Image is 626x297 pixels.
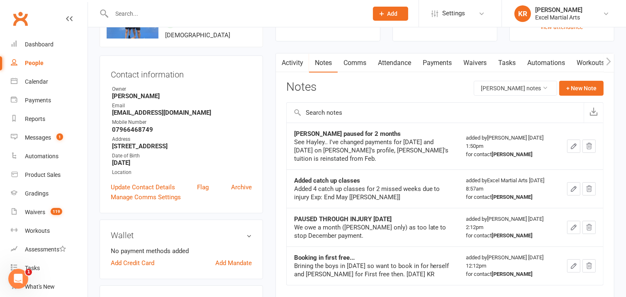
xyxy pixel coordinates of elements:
button: + New Note [559,81,604,96]
div: KR [514,5,531,22]
div: Email [112,102,252,110]
a: Activity [276,53,309,72]
a: Payments [11,91,88,110]
strong: [EMAIL_ADDRESS][DOMAIN_NAME] [112,109,252,116]
div: Brining the boys in [DATE] so want to book in for herself and [PERSON_NAME] for First free then. ... [294,262,451,278]
a: Attendance [372,53,417,72]
div: Date of Birth [112,152,252,160]
div: People [25,60,44,66]
div: Tasks [25,265,40,271]
a: Tasks [493,53,522,72]
strong: [DATE] [112,159,252,167]
strong: [PERSON_NAME] paused for 2 months [294,130,401,138]
span: 1 [56,133,63,140]
a: Archive [231,182,252,192]
div: added by Excel Martial Arts [DATE] 8:57am [466,176,552,201]
div: Workouts [25,227,50,234]
div: Address [112,135,252,143]
div: What's New [25,283,55,290]
iframe: Intercom live chat [8,269,28,289]
a: Manage Comms Settings [111,192,181,202]
div: [PERSON_NAME] [535,6,582,14]
li: No payment methods added [111,246,252,256]
a: What's New [11,278,88,296]
h3: Wallet [111,231,252,240]
div: added by [PERSON_NAME] [DATE] 1:50pm [466,134,552,159]
a: Automations [11,147,88,166]
a: Product Sales [11,166,88,184]
a: Dashboard [11,35,88,54]
a: Waivers [458,53,493,72]
a: Gradings [11,184,88,203]
div: Messages [25,134,51,141]
div: Payments [25,97,51,104]
h3: Contact information [111,67,252,79]
div: Mobile Number [112,118,252,126]
div: We owe a month ([PERSON_NAME] only) as too late to stop December payment. [294,223,451,240]
a: Notes [309,53,338,72]
button: [PERSON_NAME] notes [474,81,557,96]
strong: Booking in first free... [294,254,355,261]
div: Location [112,169,252,176]
a: Payments [417,53,458,72]
div: added by [PERSON_NAME] [DATE] 12:12pm [466,254,552,278]
a: People [11,54,88,72]
a: Update Contact Details [111,182,175,192]
div: Automations [25,153,58,159]
div: Waivers [25,209,45,215]
a: Workouts [571,53,611,72]
div: Reports [25,116,45,122]
div: for contact [466,232,552,240]
button: Add [373,7,408,21]
a: Clubworx [10,8,31,29]
span: 1 [25,269,32,275]
div: Product Sales [25,171,61,178]
span: Add [387,10,398,17]
a: Reports [11,110,88,128]
strong: [PERSON_NAME] [492,271,533,277]
div: Excel Martial Arts [535,14,582,21]
div: Added 4 catch up classes for 2 missed weeks due to injury Exp: End May [[PERSON_NAME]] [294,185,451,201]
span: [DEMOGRAPHIC_DATA] [165,31,230,39]
div: Calendar [25,78,48,85]
div: for contact [466,193,552,201]
span: 119 [51,208,62,215]
strong: Added catch up classes [294,177,360,184]
a: Add Credit Card [111,258,154,268]
div: for contact [466,270,552,278]
strong: [PERSON_NAME] [492,151,533,157]
strong: [PERSON_NAME] [492,232,533,239]
strong: [PERSON_NAME] [112,92,252,100]
input: Search... [109,8,362,19]
a: Assessments [11,240,88,259]
a: Tasks [11,259,88,278]
a: Flag [197,182,209,192]
a: Messages 1 [11,128,88,147]
a: Calendar [11,72,88,91]
div: Dashboard [25,41,54,48]
strong: 07966468749 [112,126,252,133]
strong: PAUSED THROUGH INJURY [DATE] [294,215,392,223]
strong: [STREET_ADDRESS] [112,142,252,150]
div: Owner [112,85,252,93]
a: Workouts [11,222,88,240]
strong: [PERSON_NAME] [492,194,533,200]
div: Assessments [25,246,66,253]
div: Gradings [25,190,49,197]
a: Add Mandate [215,258,252,268]
a: Comms [338,53,372,72]
a: view attendance [541,24,583,30]
div: added by [PERSON_NAME] [DATE] 2:12pm [466,215,552,240]
div: for contact [466,150,552,159]
span: Settings [442,4,465,23]
h3: Notes [286,81,317,96]
a: Waivers 119 [11,203,88,222]
div: See Hayley.. I've changed payments for [DATE] and [DATE] on [PERSON_NAME]'s profile, [PERSON_NAME... [294,138,451,163]
input: Search notes [287,103,584,123]
a: Automations [522,53,571,72]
